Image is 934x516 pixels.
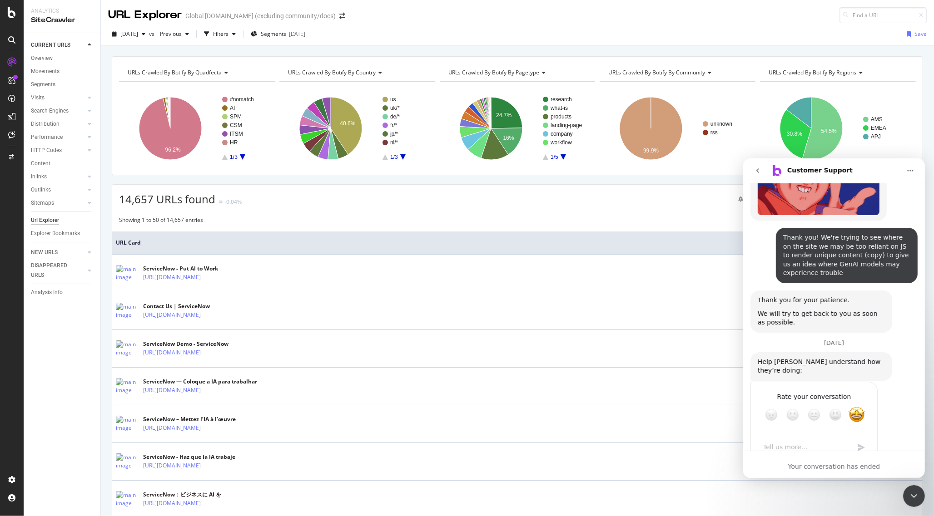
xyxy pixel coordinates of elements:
[143,461,201,470] a: [URL][DOMAIN_NAME]
[710,129,718,136] text: rss
[31,216,94,225] a: Url Explorer
[550,105,568,111] text: what-is
[914,30,927,38] div: Save
[288,69,376,76] span: URLs Crawled By Botify By country
[230,96,254,103] text: #nomatch
[31,185,51,195] div: Outlinks
[105,248,122,265] span: Amazing
[120,30,138,38] span: 2025 Aug. 8th
[600,89,755,168] svg: A chart.
[143,302,240,310] div: Contact Us | ServiceNow
[230,131,243,137] text: ITSM
[143,265,240,273] div: ServiceNow - Put AI to Work
[340,120,355,127] text: 40.6%
[31,106,85,116] a: Search Engines
[116,239,912,247] span: URL Card
[31,159,94,168] a: Content
[31,80,55,89] div: Segments
[230,154,238,160] text: 1/3
[143,348,201,357] a: [URL][DOMAIN_NAME]
[128,69,222,76] span: URLs Crawled By Botify By quadfecta
[31,67,60,76] div: Movements
[230,122,242,128] text: CSM
[15,151,142,169] div: We will try to get back to you as soon as possible.
[108,27,149,41] button: [DATE]
[31,198,54,208] div: Sitemaps
[86,250,99,263] span: Great
[503,135,514,141] text: 16%
[286,65,427,80] h4: URLs Crawled By Botify By country
[551,96,572,103] text: research
[871,125,886,131] text: EMEA
[185,11,336,20] div: Global [DOMAIN_NAME] (excluding community/docs)
[440,89,596,168] div: A chart.
[31,80,94,89] a: Segments
[871,133,881,140] text: APJ
[108,7,182,23] div: URL Explorer
[7,69,174,132] div: Tim says…
[31,93,85,103] a: Visits
[109,279,127,297] div: Submit
[7,194,149,222] div: Help [PERSON_NAME] understand how they’re doing:
[903,485,925,507] iframe: Intercom live chat
[31,172,47,182] div: Inlinks
[7,132,174,182] div: Customer Support says…
[31,133,85,142] a: Performance
[31,159,50,168] div: Content
[143,340,240,348] div: ServiceNow Demo - ServiceNow
[143,499,201,508] a: [URL][DOMAIN_NAME]
[116,303,139,319] img: main image
[390,96,396,103] text: us
[219,201,223,203] img: Equal
[760,89,916,168] svg: A chart.
[31,185,85,195] a: Outlinks
[710,121,732,127] text: unknown
[261,30,286,38] span: Segments
[116,491,139,507] img: main image
[496,112,512,118] text: 24.7%
[143,423,201,432] a: [URL][DOMAIN_NAME]
[551,131,573,137] text: company
[7,194,174,223] div: Customer Support says…
[156,27,193,41] button: Previous
[143,415,240,423] div: ServiceNow – Mettez l’IA à l’œuvre
[143,378,257,386] div: ServiceNow — Coloque a IA para trabalhar
[230,113,242,120] text: SPM
[31,261,77,280] div: DISAPPEARED URLS
[31,248,58,257] div: NEW URLS
[31,93,45,103] div: Visits
[165,147,181,153] text: 96.2%
[31,216,59,225] div: Url Explorer
[156,30,182,38] span: Previous
[31,106,69,116] div: Search Engines
[224,198,242,206] div: -0.04%
[200,27,239,41] button: Filters
[22,250,35,263] span: Terrible
[119,192,215,206] span: 14,657 URLs found
[43,250,56,263] span: Bad
[31,133,63,142] div: Performance
[143,310,201,319] a: [URL][DOMAIN_NAME]
[550,139,572,146] text: workflow
[279,89,435,168] svg: A chart.
[31,172,85,182] a: Inlinks
[903,27,927,41] button: Save
[7,132,149,174] div: Thank you for your patience.We will try to get back to you as soon as possible.
[116,453,139,470] img: main image
[448,69,540,76] span: URLs Crawled By Botify By pagetype
[606,65,747,80] h4: URLs Crawled By Botify By community
[143,453,240,461] div: ServiceNow - Haz que la IA trabaje
[126,65,267,80] h4: URLs Crawled By Botify By quadfecta
[447,65,587,80] h4: URLs Crawled By Botify By pagetype
[7,223,174,312] div: Customer Support says…
[787,131,802,137] text: 30.8%
[15,199,142,217] div: Help [PERSON_NAME] understand how they’re doing:
[65,250,77,263] span: OK
[116,265,139,281] img: main image
[31,229,94,238] a: Explorer Bookmarks
[213,30,229,38] div: Filters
